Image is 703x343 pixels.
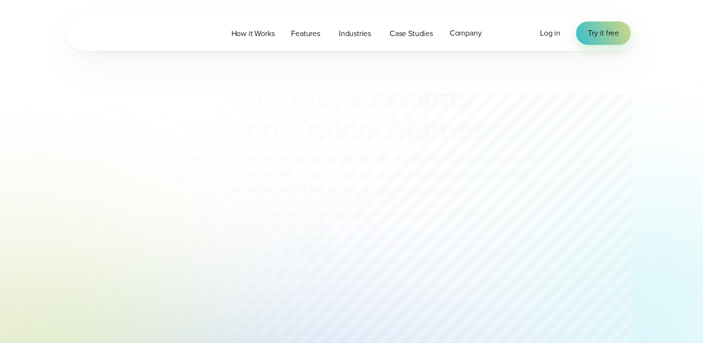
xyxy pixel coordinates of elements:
span: Features [291,28,320,40]
span: Industries [339,28,371,40]
span: How it Works [231,28,275,40]
span: Company [450,27,482,39]
a: Log in [540,27,560,39]
a: How it Works [223,23,283,43]
a: Try it free [576,21,631,45]
span: Case Studies [390,28,433,40]
a: Case Studies [381,23,441,43]
span: Try it free [588,27,619,39]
